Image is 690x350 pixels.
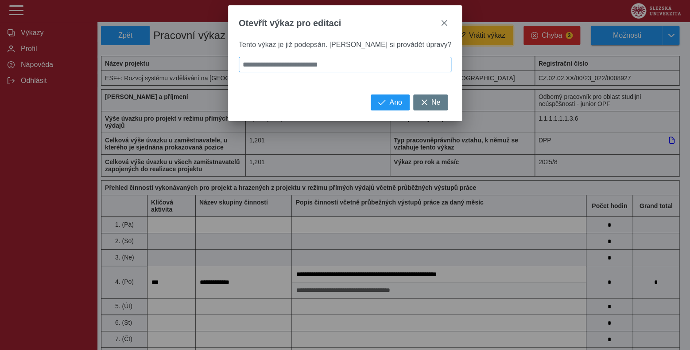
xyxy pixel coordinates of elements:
span: Otevřít výkaz pro editaci [239,18,341,28]
button: Ano [371,94,409,110]
button: Ne [413,94,448,110]
span: Ano [389,98,402,106]
span: Ne [431,98,440,106]
div: Tento výkaz je již podepsán. [PERSON_NAME] si provádět úpravy? [228,41,462,94]
button: close [437,16,451,30]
